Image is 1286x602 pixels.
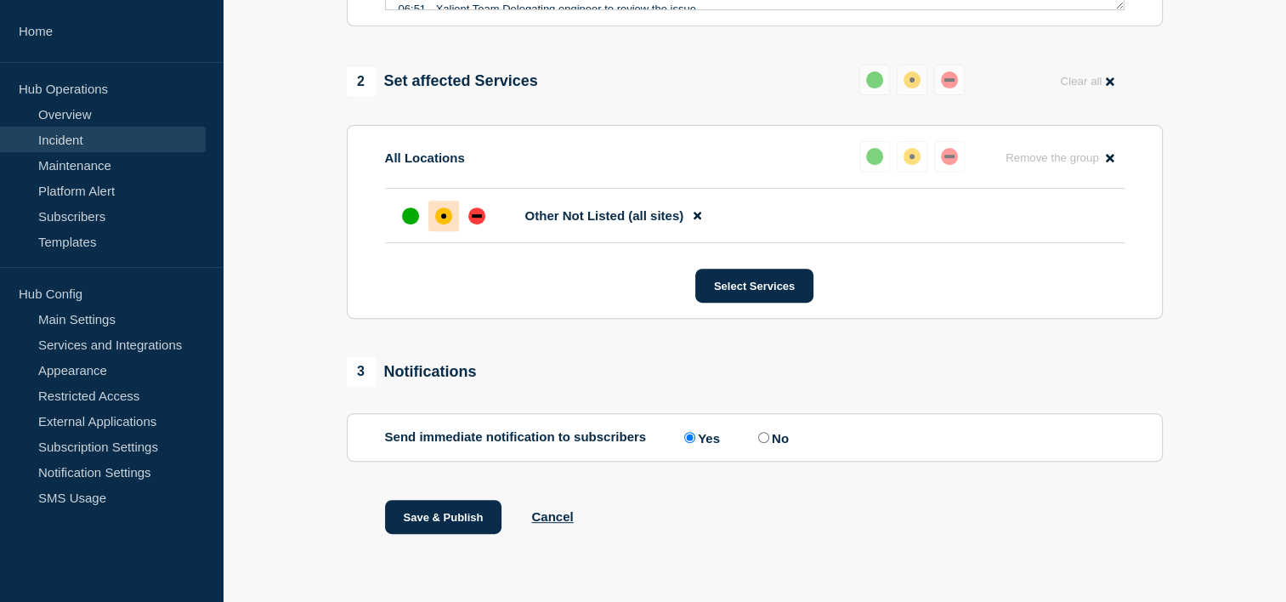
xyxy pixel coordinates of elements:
span: Other Not Listed (all sites) [525,208,684,223]
div: up [402,207,419,224]
label: No [754,429,789,446]
p: 06:51 - Xalient Team Delegating engineer to review the issue. [399,2,1111,17]
button: Remove the group [995,141,1125,174]
button: Select Services [695,269,813,303]
div: affected [904,148,921,165]
span: Remove the group [1006,151,1099,164]
div: down [468,207,485,224]
button: up [859,141,890,172]
div: down [941,71,958,88]
button: affected [897,141,927,172]
div: up [866,71,883,88]
button: down [934,65,965,95]
button: Clear all [1050,65,1124,98]
input: Yes [684,432,695,443]
button: Cancel [531,509,573,524]
div: down [941,148,958,165]
p: Send immediate notification to subscribers [385,429,647,446]
span: 2 [347,67,376,96]
div: Notifications [347,357,477,386]
span: 3 [347,357,376,386]
button: affected [897,65,927,95]
button: up [859,65,890,95]
div: Set affected Services [347,67,538,96]
div: up [866,148,883,165]
div: affected [904,71,921,88]
input: No [758,432,769,443]
label: Yes [680,429,720,446]
button: down [934,141,965,172]
div: Send immediate notification to subscribers [385,429,1125,446]
div: affected [435,207,452,224]
button: Save & Publish [385,500,502,534]
p: All Locations [385,150,465,165]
